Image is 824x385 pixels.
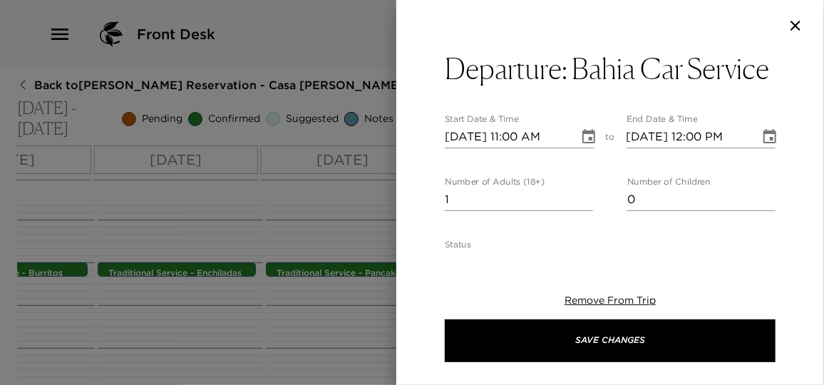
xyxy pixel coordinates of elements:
[627,113,698,125] label: End Date & Time
[445,319,776,362] button: Save Changes
[606,131,615,148] span: to
[756,123,784,151] button: Choose date, selected date is Oct 11, 2025
[445,113,519,125] label: Start Date & Time
[565,294,656,307] span: Remove From Trip
[627,125,751,148] input: MM/DD/YYYY hh:mm aa
[445,239,471,251] label: Status
[445,125,569,148] input: MM/DD/YYYY hh:mm aa
[445,51,776,86] button: Departure: Bahia Car Service
[445,176,545,188] label: Number of Adults (18+)
[575,123,603,151] button: Choose date, selected date is Oct 11, 2025
[565,294,656,308] button: Remove From Trip
[445,51,769,86] h3: Departure: Bahia Car Service
[627,176,711,188] label: Number of Children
